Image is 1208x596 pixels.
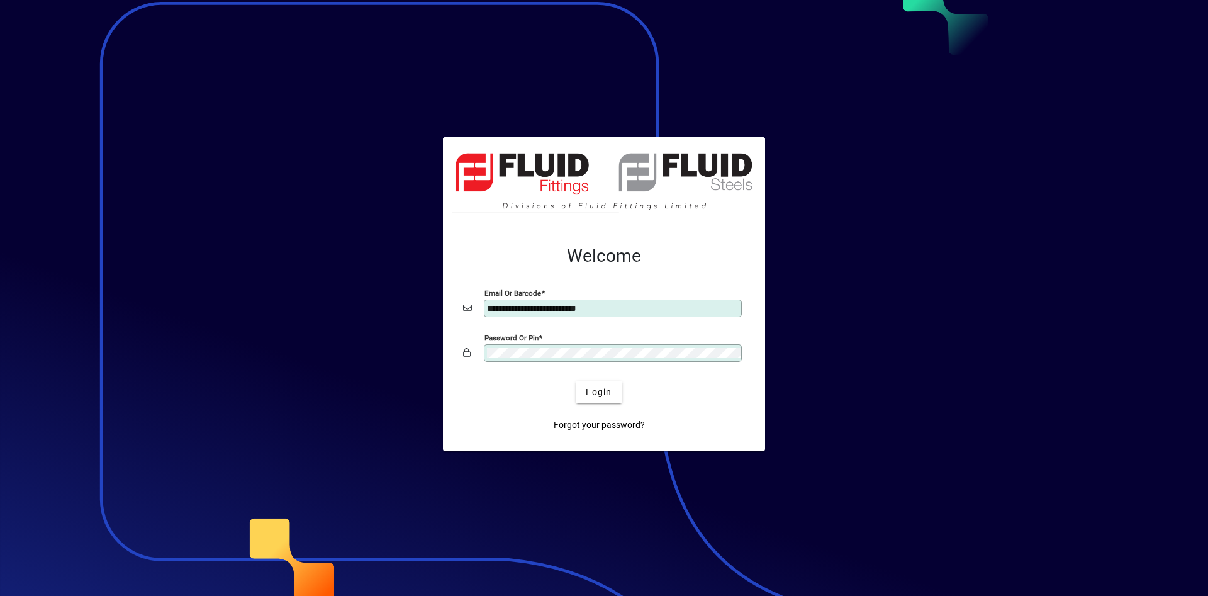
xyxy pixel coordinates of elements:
mat-label: Email or Barcode [484,289,541,298]
mat-label: Password or Pin [484,334,539,342]
span: Login [586,386,612,399]
span: Forgot your password? [554,419,645,432]
a: Forgot your password? [549,413,650,436]
button: Login [576,381,622,403]
h2: Welcome [463,245,745,267]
